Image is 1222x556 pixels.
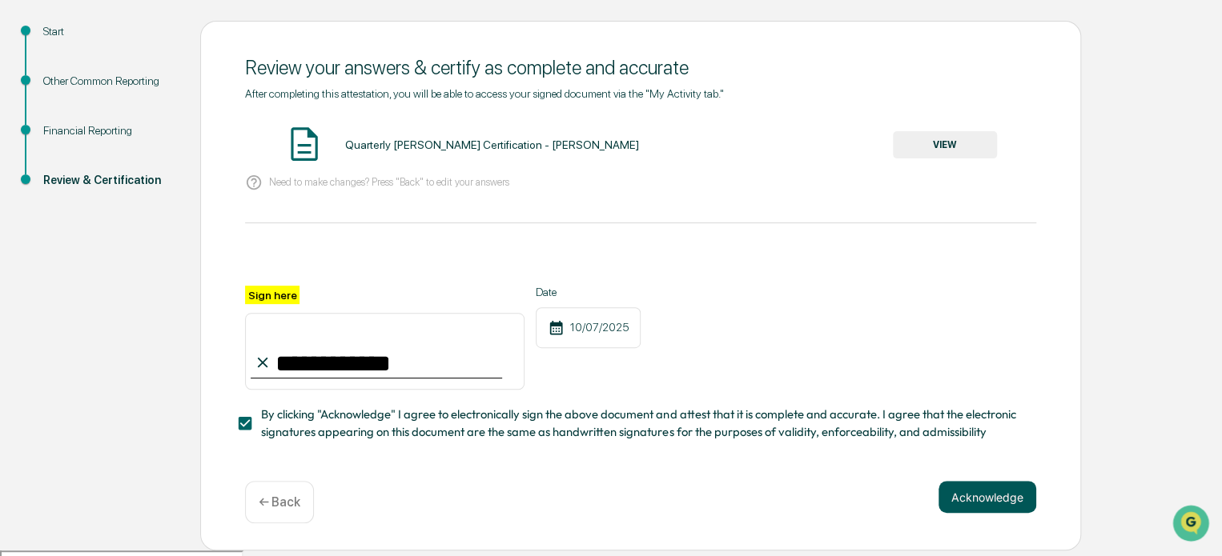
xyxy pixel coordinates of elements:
span: Preclearance [32,202,103,218]
span: After completing this attestation, you will be able to access your signed document via the "My Ac... [245,87,724,100]
button: VIEW [893,131,997,158]
div: Other Common Reporting [43,73,175,90]
a: 🖐️Preclearance [10,195,110,224]
div: Start new chat [54,122,263,138]
div: 🖐️ [16,203,29,216]
div: 10/07/2025 [536,307,641,348]
a: 🔎Data Lookup [10,226,107,254]
label: Date [536,286,641,298]
button: Acknowledge [939,481,1036,513]
div: Review & Certification [43,172,175,189]
button: Start new chat [272,127,291,146]
div: Financial Reporting [43,122,175,139]
p: ← Back [259,494,300,510]
div: 🔎 [16,234,29,246]
label: Sign here [245,286,299,304]
div: Start [43,23,175,40]
div: 🗄️ [116,203,129,216]
img: Document Icon [284,124,324,164]
span: By clicking "Acknowledge" I agree to electronically sign the above document and attest that it is... [261,406,1023,442]
span: Attestations [132,202,199,218]
div: We're available if you need us! [54,138,203,151]
a: Powered byPylon [113,270,194,283]
div: Quarterly [PERSON_NAME] Certification - [PERSON_NAME] [344,138,638,151]
span: Pylon [159,271,194,283]
p: Need to make changes? Press "Back" to edit your answers [269,176,509,188]
p: How can we help? [16,34,291,59]
a: 🗄️Attestations [110,195,205,224]
div: Review your answers & certify as complete and accurate [245,56,1036,79]
iframe: Open customer support [1171,503,1214,546]
span: Data Lookup [32,232,101,248]
img: 1746055101610-c473b297-6a78-478c-a979-82029cc54cd1 [16,122,45,151]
